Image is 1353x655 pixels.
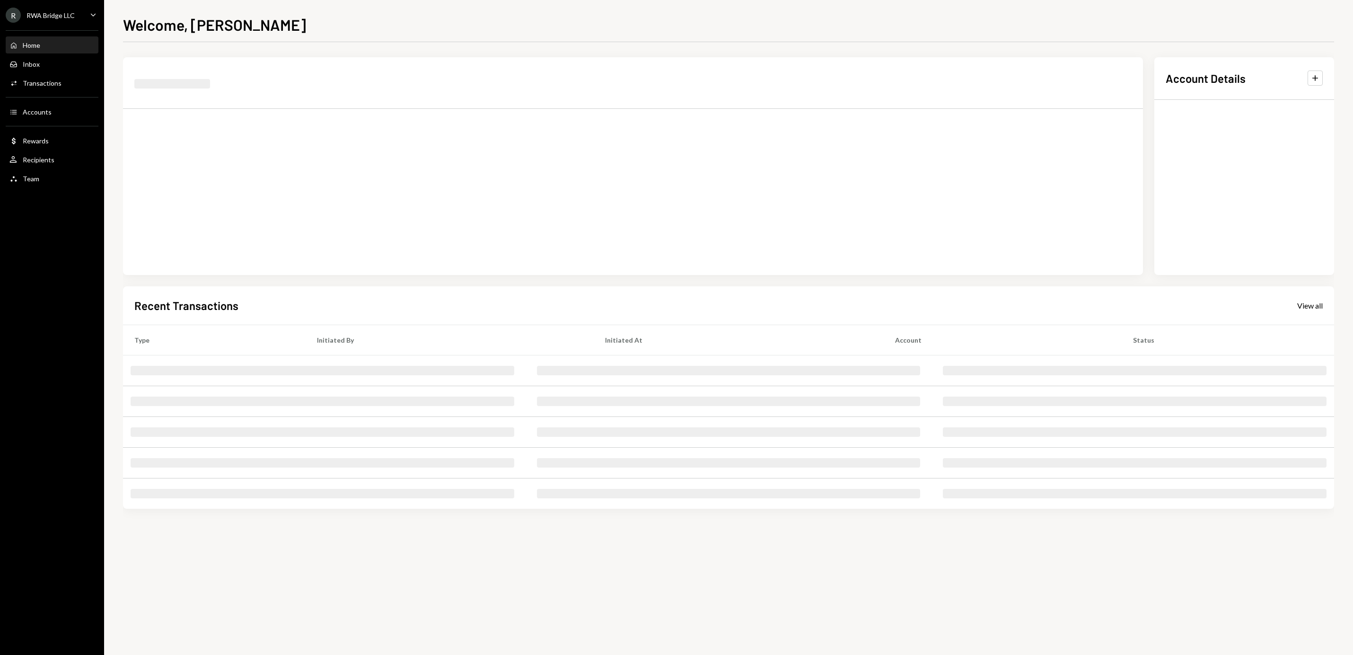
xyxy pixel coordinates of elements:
[123,325,306,355] th: Type
[6,170,98,187] a: Team
[23,108,52,116] div: Accounts
[1166,71,1246,86] h2: Account Details
[23,175,39,183] div: Team
[26,11,75,19] div: RWA Bridge LLC
[594,325,884,355] th: Initiated At
[123,15,306,34] h1: Welcome, [PERSON_NAME]
[1297,301,1323,310] div: View all
[1297,300,1323,310] a: View all
[6,74,98,91] a: Transactions
[23,60,40,68] div: Inbox
[23,156,54,164] div: Recipients
[6,36,98,53] a: Home
[306,325,594,355] th: Initiated By
[6,103,98,120] a: Accounts
[6,8,21,23] div: R
[23,137,49,145] div: Rewards
[6,151,98,168] a: Recipients
[1122,325,1334,355] th: Status
[6,132,98,149] a: Rewards
[884,325,1121,355] th: Account
[134,298,238,313] h2: Recent Transactions
[6,55,98,72] a: Inbox
[23,41,40,49] div: Home
[23,79,61,87] div: Transactions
